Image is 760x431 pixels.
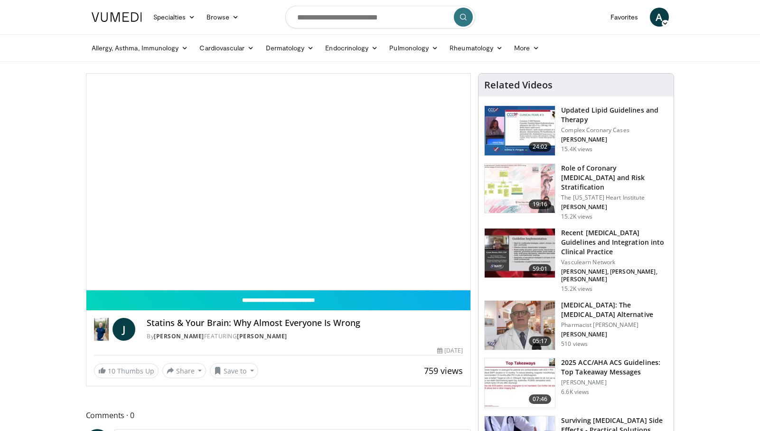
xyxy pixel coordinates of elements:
[92,12,142,22] img: VuMedi Logo
[86,74,471,290] video-js: Video Player
[561,321,668,329] p: Pharmacist [PERSON_NAME]
[113,318,135,341] a: J
[529,394,552,404] span: 07:46
[561,194,668,201] p: The [US_STATE] Heart Institute
[147,318,463,328] h4: Statins & Your Brain: Why Almost Everyone Is Wrong
[485,301,555,350] img: ce9609b9-a9bf-4b08-84dd-8eeb8ab29fc6.150x105_q85_crop-smart_upscale.jpg
[529,336,552,346] span: 05:17
[561,268,668,283] p: [PERSON_NAME], [PERSON_NAME], [PERSON_NAME]
[384,38,444,57] a: Pulmonology
[605,8,644,27] a: Favorites
[561,228,668,257] h3: Recent [MEDICAL_DATA] Guidelines and Integration into Clinical Practice
[508,38,545,57] a: More
[285,6,475,29] input: Search topics, interventions
[194,38,260,57] a: Cardiovascular
[485,106,555,155] img: 77f671eb-9394-4acc-bc78-a9f077f94e00.150x105_q85_crop-smart_upscale.jpg
[561,340,588,348] p: 510 views
[529,264,552,274] span: 59:01
[561,358,668,377] h3: 2025 ACC/AHA ACS Guidelines: Top Takeaway Messages
[485,164,555,213] img: 1efa8c99-7b8a-4ab5-a569-1c219ae7bd2c.150x105_q85_crop-smart_upscale.jpg
[210,363,258,378] button: Save to
[201,8,244,27] a: Browse
[444,38,508,57] a: Rheumatology
[561,285,592,293] p: 15.2K views
[319,38,384,57] a: Endocrinology
[485,358,555,408] img: 369ac253-1227-4c00-b4e1-6e957fd240a8.150x105_q85_crop-smart_upscale.jpg
[424,365,463,376] span: 759 views
[561,331,668,338] p: [PERSON_NAME]
[437,346,463,355] div: [DATE]
[484,300,668,351] a: 05:17 [MEDICAL_DATA]: The [MEDICAL_DATA] Alternative Pharmacist [PERSON_NAME] [PERSON_NAME] 510 v...
[108,366,115,375] span: 10
[561,126,668,134] p: Complex Coronary Cases
[86,38,194,57] a: Allergy, Asthma, Immunology
[561,388,589,396] p: 6.6K views
[561,203,668,211] p: [PERSON_NAME]
[561,259,668,266] p: Vasculearn Network
[529,200,552,209] span: 19:16
[94,318,109,341] img: Dr. Jordan Rennicke
[561,105,668,125] h3: Updated Lipid Guidelines and Therapy
[154,332,204,340] a: [PERSON_NAME]
[260,38,320,57] a: Dermatology
[561,145,592,153] p: 15.4K views
[561,136,668,144] p: [PERSON_NAME]
[237,332,287,340] a: [PERSON_NAME]
[650,8,669,27] a: A
[484,79,553,91] h4: Related Videos
[484,228,668,293] a: 59:01 Recent [MEDICAL_DATA] Guidelines and Integration into Clinical Practice Vasculearn Network ...
[86,409,471,421] span: Comments 0
[529,142,552,152] span: 24:02
[561,213,592,220] p: 15.2K views
[94,364,159,378] a: 10 Thumbs Up
[485,229,555,278] img: 87825f19-cf4c-4b91-bba1-ce218758c6bb.150x105_q85_crop-smart_upscale.jpg
[561,300,668,319] h3: [MEDICAL_DATA]: The [MEDICAL_DATA] Alternative
[484,163,668,220] a: 19:16 Role of Coronary [MEDICAL_DATA] and Risk Stratification The [US_STATE] Heart Institute [PER...
[148,8,201,27] a: Specialties
[484,105,668,156] a: 24:02 Updated Lipid Guidelines and Therapy Complex Coronary Cases [PERSON_NAME] 15.4K views
[484,358,668,408] a: 07:46 2025 ACC/AHA ACS Guidelines: Top Takeaway Messages [PERSON_NAME] 6.6K views
[561,379,668,386] p: [PERSON_NAME]
[147,332,463,341] div: By FEATURING
[162,363,206,378] button: Share
[561,163,668,192] h3: Role of Coronary [MEDICAL_DATA] and Risk Stratification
